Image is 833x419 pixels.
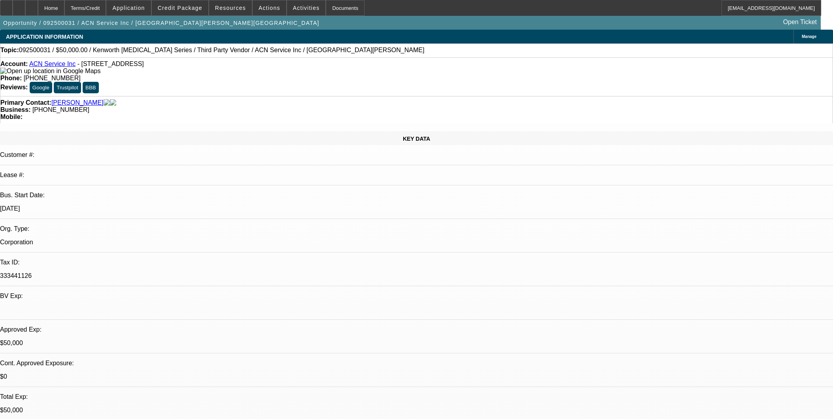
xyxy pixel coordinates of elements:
strong: Topic: [0,47,19,54]
span: [PHONE_NUMBER] [32,106,89,113]
button: Actions [253,0,286,15]
span: Application [112,5,145,11]
a: [PERSON_NAME] [51,99,104,106]
span: Credit Package [158,5,202,11]
strong: Mobile: [0,113,23,120]
span: KEY DATA [403,136,430,142]
strong: Phone: [0,75,22,81]
a: ACN Service Inc [29,60,76,67]
button: Resources [209,0,252,15]
button: BBB [83,82,99,93]
span: APPLICATION INFORMATION [6,34,83,40]
strong: Business: [0,106,30,113]
span: Resources [215,5,246,11]
strong: Reviews: [0,84,28,91]
img: linkedin-icon.png [110,99,116,106]
span: 092500031 / $50,000.00 / Kenworth [MEDICAL_DATA] Series / Third Party Vendor / ACN Service Inc / ... [19,47,425,54]
strong: Account: [0,60,28,67]
span: - [STREET_ADDRESS] [77,60,144,67]
img: facebook-icon.png [104,99,110,106]
button: Credit Package [152,0,208,15]
span: [PHONE_NUMBER] [24,75,81,81]
button: Trustpilot [54,82,81,93]
button: Application [106,0,151,15]
span: Manage [802,34,816,39]
span: Opportunity / 092500031 / ACN Service Inc / [GEOGRAPHIC_DATA][PERSON_NAME][GEOGRAPHIC_DATA] [3,20,319,26]
span: Actions [259,5,280,11]
img: Open up location in Google Maps [0,68,100,75]
a: Open Ticket [780,15,820,29]
button: Activities [287,0,326,15]
strong: Primary Contact: [0,99,51,106]
span: Activities [293,5,320,11]
a: View Google Maps [0,68,100,74]
button: Google [30,82,52,93]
